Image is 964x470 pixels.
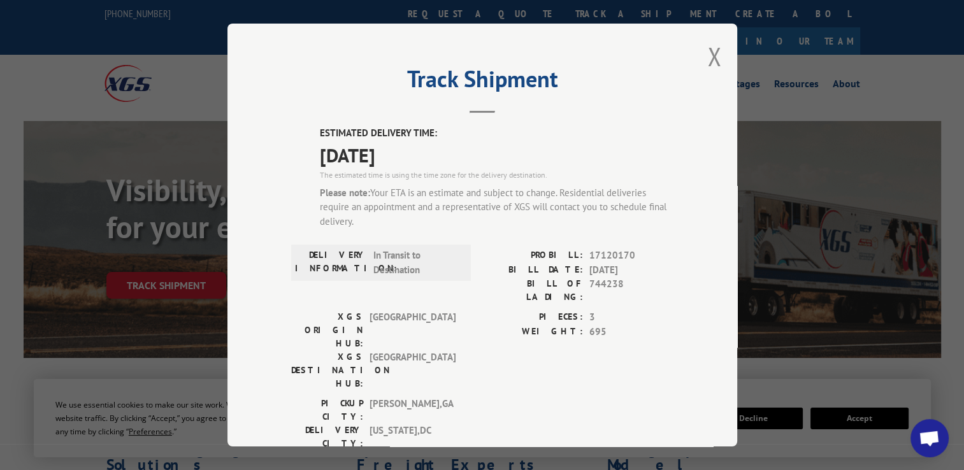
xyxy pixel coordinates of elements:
span: [DATE] [589,262,673,277]
span: 695 [589,324,673,339]
div: Open chat [910,419,949,457]
span: 744238 [589,277,673,304]
label: PIECES: [482,310,583,325]
label: DELIVERY CITY: [291,424,363,450]
span: [PERSON_NAME] , GA [370,397,456,424]
label: BILL OF LADING: [482,277,583,304]
label: PROBILL: [482,248,583,263]
span: [GEOGRAPHIC_DATA] [370,310,456,350]
span: [US_STATE] , DC [370,424,456,450]
span: 17120170 [589,248,673,263]
label: BILL DATE: [482,262,583,277]
label: ESTIMATED DELIVERY TIME: [320,126,673,141]
h2: Track Shipment [291,70,673,94]
span: [GEOGRAPHIC_DATA] [370,350,456,390]
div: The estimated time is using the time zone for the delivery destination. [320,169,673,180]
label: WEIGHT: [482,324,583,339]
label: XGS ORIGIN HUB: [291,310,363,350]
span: 3 [589,310,673,325]
button: Close modal [707,39,721,73]
span: In Transit to Destination [373,248,459,277]
span: [DATE] [320,140,673,169]
label: XGS DESTINATION HUB: [291,350,363,390]
label: PICKUP CITY: [291,397,363,424]
label: DELIVERY INFORMATION: [295,248,367,277]
div: Your ETA is an estimate and subject to change. Residential deliveries require an appointment and ... [320,185,673,229]
strong: Please note: [320,186,370,198]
